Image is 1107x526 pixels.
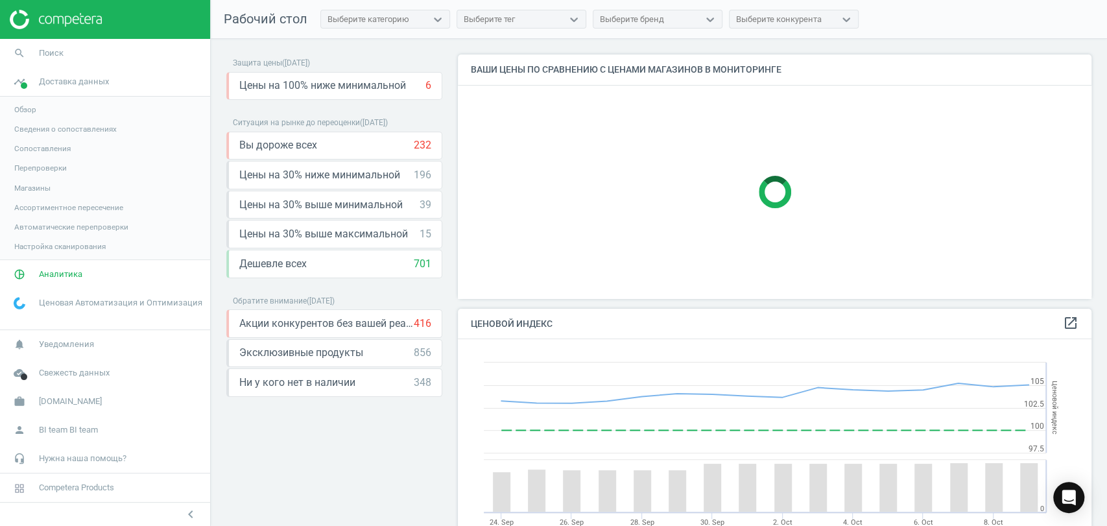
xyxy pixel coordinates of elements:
span: BI team BI team [39,424,98,436]
span: Нужна наша помощь? [39,453,126,464]
button: chevron_left [174,506,207,523]
span: Вы дороже всех [239,138,317,152]
text: 0 [1040,505,1044,513]
div: 416 [414,317,431,331]
text: 97.5 [1029,444,1044,453]
i: open_in_new [1063,315,1078,331]
span: ( [DATE] ) [307,296,335,305]
i: headset_mic [7,446,32,471]
span: Перепроверки [14,163,67,173]
span: Автоматические перепроверки [14,222,128,232]
span: ( [DATE] ) [360,118,388,127]
div: 39 [420,198,431,212]
i: work [7,389,32,414]
img: ajHJNr6hYgQAAAAASUVORK5CYII= [10,10,102,29]
span: Магазины [14,183,51,193]
div: Open Intercom Messenger [1053,482,1084,513]
span: Цены на 100% ниже минимальной [239,78,406,93]
span: ( [DATE] ) [282,58,310,67]
span: Защита цены [233,58,282,67]
i: cloud_done [7,361,32,385]
span: Ценовая Автоматизация и Оптимизация [39,297,202,309]
i: search [7,41,32,66]
span: Цены на 30% выше минимальной [239,198,403,212]
text: 100 [1030,422,1044,431]
span: Ситуация на рынке до переоценки [233,118,360,127]
span: Competera Products [39,482,114,494]
span: Обзор [14,104,36,115]
tspan: Ценовой индекс [1051,381,1059,435]
i: person [7,418,32,442]
span: Сведения о сопоставлениях [14,124,117,134]
a: open_in_new [1063,315,1078,332]
span: Ни у кого нет в наличии [239,376,355,390]
span: Уведомления [39,339,94,350]
div: 6 [425,78,431,93]
span: Дешевле всех [239,257,307,271]
div: 856 [414,346,431,360]
div: Выберите категорию [327,14,409,25]
span: Ассортиментное пересечение [14,202,123,213]
div: Выберите конкурента [736,14,822,25]
h4: Ваши цены по сравнению с ценами магазинов в мониторинге [458,54,1091,85]
span: Аналитика [39,269,82,280]
img: wGWNvw8QSZomAAAAABJRU5ErkJggg== [14,297,25,309]
i: pie_chart_outlined [7,262,32,287]
div: 15 [420,227,431,241]
i: timeline [7,69,32,94]
span: Доставка данных [39,76,109,88]
span: Эксклюзивные продукты [239,346,363,360]
div: Выберите бренд [600,14,664,25]
span: Цены на 30% выше максимальной [239,227,408,241]
div: 701 [414,257,431,271]
span: Поиск [39,47,64,59]
div: 348 [414,376,431,390]
div: 232 [414,138,431,152]
text: 105 [1030,377,1044,386]
i: chevron_left [183,507,198,522]
div: Выберите тег [464,14,515,25]
span: Сопоставления [14,143,71,154]
span: Рабочий стол [224,11,307,27]
span: Цены на 30% ниже минимальной [239,168,400,182]
span: Акции конкурентов без вашей реакции [239,317,414,331]
span: Свежесть данных [39,367,110,379]
span: Настройка сканирования [14,241,106,252]
span: [DOMAIN_NAME] [39,396,102,407]
h4: Ценовой индекс [458,309,1091,339]
div: 196 [414,168,431,182]
text: 102.5 [1024,400,1044,409]
i: notifications [7,332,32,357]
span: Обратите внимание [233,296,307,305]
